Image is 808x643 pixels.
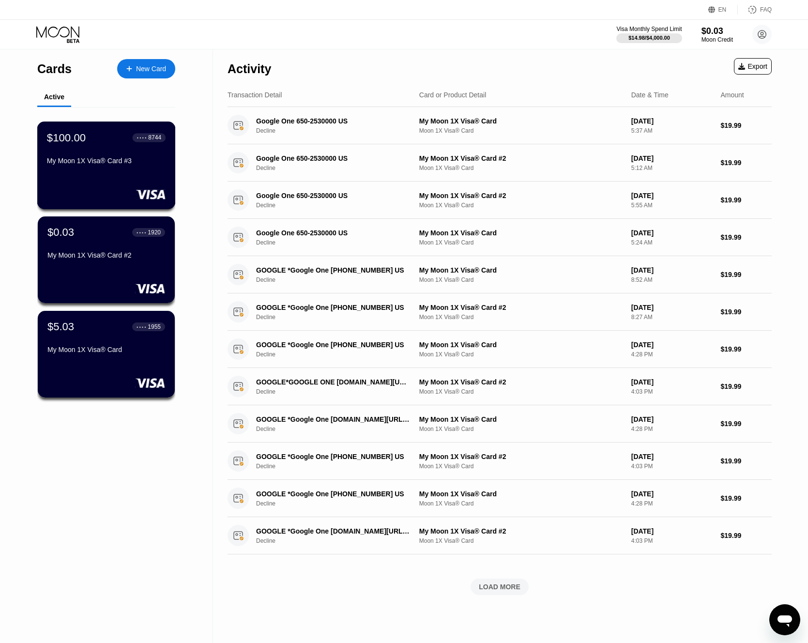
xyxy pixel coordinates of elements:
[47,251,165,259] div: My Moon 1X Visa® Card #2
[631,537,713,544] div: 4:03 PM
[701,26,733,43] div: $0.03Moon Credit
[631,463,713,470] div: 4:03 PM
[256,266,410,274] div: GOOGLE *Google One [PHONE_NUMBER] US
[631,500,713,507] div: 4:28 PM
[419,117,624,125] div: My Moon 1X Visa® Card
[47,226,74,239] div: $0.03
[718,6,727,13] div: EN
[721,308,772,316] div: $19.99
[419,165,624,171] div: Moon 1X Visa® Card
[721,383,772,390] div: $19.99
[419,453,624,460] div: My Moon 1X Visa® Card #2
[256,117,410,125] div: Google One 650-2530000 US
[708,5,738,15] div: EN
[616,26,682,43] div: Visa Monthly Spend Limit$14.98/$4,000.00
[419,154,624,162] div: My Moon 1X Visa® Card #2
[419,304,624,311] div: My Moon 1X Visa® Card #2
[44,93,64,101] div: Active
[228,62,271,76] div: Activity
[419,276,624,283] div: Moon 1X Visa® Card
[631,192,713,199] div: [DATE]
[256,229,410,237] div: Google One 650-2530000 US
[256,192,410,199] div: Google One 650-2530000 US
[419,341,624,349] div: My Moon 1X Visa® Card
[631,415,713,423] div: [DATE]
[631,165,713,171] div: 5:12 AM
[721,196,772,204] div: $19.99
[256,426,422,432] div: Decline
[631,117,713,125] div: [DATE]
[256,165,422,171] div: Decline
[721,91,744,99] div: Amount
[228,107,772,144] div: Google One 650-2530000 USDeclineMy Moon 1X Visa® CardMoon 1X Visa® Card[DATE]5:37 AM$19.99
[721,494,772,502] div: $19.99
[137,231,146,234] div: ● ● ● ●
[137,325,146,328] div: ● ● ● ●
[256,500,422,507] div: Decline
[228,144,772,182] div: Google One 650-2530000 USDeclineMy Moon 1X Visa® Card #2Moon 1X Visa® Card[DATE]5:12 AM$19.99
[631,304,713,311] div: [DATE]
[631,426,713,432] div: 4:28 PM
[256,463,422,470] div: Decline
[256,378,410,386] div: GOOGLE*GOOGLE ONE [DOMAIN_NAME][URL]
[256,314,422,321] div: Decline
[47,157,166,165] div: My Moon 1X Visa® Card #3
[721,233,772,241] div: $19.99
[38,216,175,303] div: $0.03● ● ● ●1920My Moon 1X Visa® Card #2
[721,457,772,465] div: $19.99
[136,65,166,73] div: New Card
[631,276,713,283] div: 8:52 AM
[228,331,772,368] div: GOOGLE *Google One [PHONE_NUMBER] USDeclineMy Moon 1X Visa® CardMoon 1X Visa® Card[DATE]4:28 PM$1...
[228,256,772,293] div: GOOGLE *Google One [PHONE_NUMBER] USDeclineMy Moon 1X Visa® CardMoon 1X Visa® Card[DATE]8:52 AM$1...
[37,62,72,76] div: Cards
[148,323,161,330] div: 1955
[256,388,422,395] div: Decline
[419,388,624,395] div: Moon 1X Visa® Card
[228,480,772,517] div: GOOGLE *Google One [PHONE_NUMBER] USDeclineMy Moon 1X Visa® CardMoon 1X Visa® Card[DATE]4:28 PM$1...
[228,182,772,219] div: Google One 650-2530000 USDeclineMy Moon 1X Visa® Card #2Moon 1X Visa® Card[DATE]5:55 AM$19.99
[760,6,772,13] div: FAQ
[769,604,800,635] iframe: Button to launch messaging window
[228,517,772,554] div: GOOGLE *Google One [DOMAIN_NAME][URL][GEOGRAPHIC_DATA]DeclineMy Moon 1X Visa® Card #2Moon 1X Visa...
[419,239,624,246] div: Moon 1X Visa® Card
[419,91,487,99] div: Card or Product Detail
[419,415,624,423] div: My Moon 1X Visa® Card
[631,91,669,99] div: Date & Time
[148,229,161,236] div: 1920
[631,388,713,395] div: 4:03 PM
[616,26,682,32] div: Visa Monthly Spend Limit
[419,202,624,209] div: Moon 1X Visa® Card
[631,239,713,246] div: 5:24 AM
[38,311,175,398] div: $5.03● ● ● ●1955My Moon 1X Visa® Card
[117,59,175,78] div: New Card
[419,527,624,535] div: My Moon 1X Visa® Card #2
[631,266,713,274] div: [DATE]
[631,490,713,498] div: [DATE]
[419,463,624,470] div: Moon 1X Visa® Card
[256,154,410,162] div: Google One 650-2530000 US
[256,341,410,349] div: GOOGLE *Google One [PHONE_NUMBER] US
[721,122,772,129] div: $19.99
[721,271,772,278] div: $19.99
[721,420,772,428] div: $19.99
[419,266,624,274] div: My Moon 1X Visa® Card
[631,314,713,321] div: 8:27 AM
[47,346,165,353] div: My Moon 1X Visa® Card
[419,229,624,237] div: My Moon 1X Visa® Card
[256,490,410,498] div: GOOGLE *Google One [PHONE_NUMBER] US
[256,453,410,460] div: GOOGLE *Google One [PHONE_NUMBER] US
[701,36,733,43] div: Moon Credit
[721,159,772,167] div: $19.99
[631,341,713,349] div: [DATE]
[256,127,422,134] div: Decline
[38,122,175,209] div: $100.00● ● ● ●8744My Moon 1X Visa® Card #3
[631,378,713,386] div: [DATE]
[419,314,624,321] div: Moon 1X Visa® Card
[148,134,161,141] div: 8744
[419,351,624,358] div: Moon 1X Visa® Card
[631,202,713,209] div: 5:55 AM
[256,527,410,535] div: GOOGLE *Google One [DOMAIN_NAME][URL][GEOGRAPHIC_DATA]
[738,5,772,15] div: FAQ
[721,345,772,353] div: $19.99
